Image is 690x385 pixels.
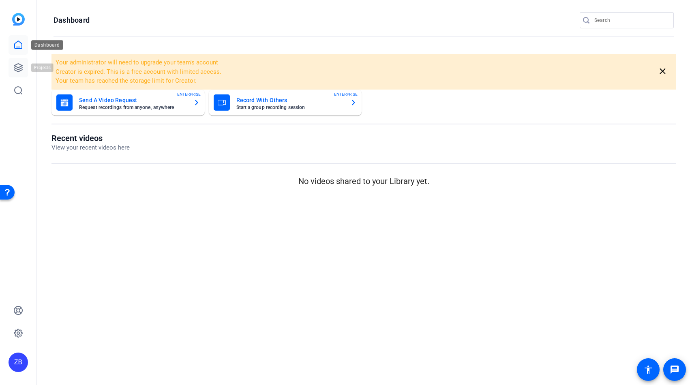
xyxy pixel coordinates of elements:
button: Record With OthersStart a group recording sessionENTERPRISE [209,90,362,115]
mat-icon: close [658,66,668,77]
mat-card-title: Record With Others [236,95,344,105]
span: ENTERPRISE [177,91,201,97]
img: blue-gradient.svg [12,13,25,26]
mat-card-subtitle: Request recordings from anyone, anywhere [79,105,187,110]
h1: Recent videos [51,133,130,143]
mat-icon: message [670,365,679,374]
mat-card-subtitle: Start a group recording session [236,105,344,110]
li: Your team has reached the storage limit for Creator. [56,76,555,86]
div: ZB [9,353,28,372]
li: Creator is expired. This is a free account with limited access. [56,67,555,77]
span: Your administrator will need to upgrade your team's account [56,59,218,66]
input: Search [594,15,667,25]
mat-card-title: Send A Video Request [79,95,187,105]
h1: Dashboard [54,15,90,25]
span: ENTERPRISE [334,91,358,97]
p: View your recent videos here [51,143,130,152]
p: No videos shared to your Library yet. [51,175,676,187]
button: Send A Video RequestRequest recordings from anyone, anywhereENTERPRISE [51,90,205,115]
div: Projects [31,63,57,73]
mat-icon: accessibility [643,365,653,374]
